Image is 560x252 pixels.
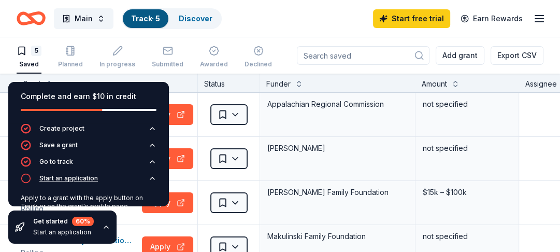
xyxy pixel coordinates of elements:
[266,229,409,244] div: Makulinski Family Foundation
[54,8,113,29] button: Main
[266,97,409,111] div: Appalachian Regional Commission
[436,46,484,65] button: Add grant
[39,141,78,149] div: Save a grant
[17,60,41,68] div: Saved
[33,217,94,226] div: Get started
[17,6,46,31] a: Home
[152,60,183,68] div: Submitted
[21,140,156,157] button: Save a grant
[525,78,557,90] div: Assignee
[39,174,98,183] div: Start an application
[75,12,93,25] span: Main
[200,41,228,74] button: Awarded
[198,74,260,92] div: Status
[454,9,529,28] a: Earn Rewards
[266,78,291,90] div: Funder
[17,41,41,74] button: 5Saved
[58,60,83,68] div: Planned
[297,46,429,65] input: Search saved
[122,8,222,29] button: Track· 5Discover
[58,41,83,74] button: Planned
[245,41,272,74] button: Declined
[152,41,183,74] button: Submitted
[21,123,156,140] button: Create project
[33,228,94,236] div: Start an application
[39,124,84,133] div: Create project
[422,78,447,90] div: Amount
[245,60,272,68] div: Declined
[373,9,450,28] a: Start free trial
[99,60,135,68] div: In progress
[491,46,543,65] button: Export CSV
[179,14,212,23] a: Discover
[39,158,73,166] div: Go to track
[131,14,160,23] a: Track· 5
[266,141,409,156] div: [PERSON_NAME]
[72,217,94,226] div: 60 %
[422,229,512,244] div: not specified
[31,46,41,56] div: 5
[21,194,156,211] div: Apply to a grant with the apply button on Track or on the grant's profile page.
[21,157,156,173] button: Go to track
[422,97,512,111] div: not specified
[21,173,156,190] button: Start an application
[21,90,156,103] div: Complete and earn $10 in credit
[422,141,512,156] div: not specified
[266,185,409,200] div: [PERSON_NAME] Family Foundation
[99,41,135,74] button: In progress
[422,185,512,200] div: $15k – $100k
[200,60,228,68] div: Awarded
